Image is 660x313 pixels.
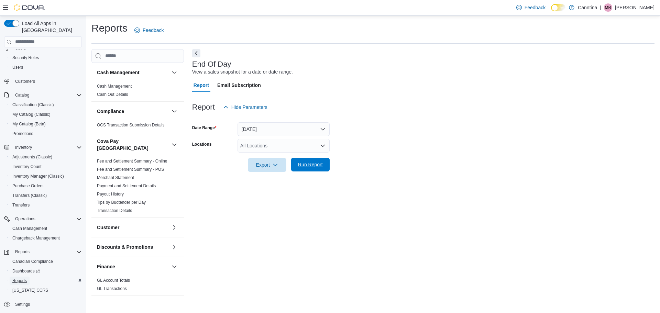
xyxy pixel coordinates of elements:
a: GL Account Totals [97,278,130,283]
span: Cash Management [97,83,132,89]
label: Date Range [192,125,217,131]
button: [DATE] [238,122,330,136]
a: Transaction Details [97,208,132,213]
span: Customers [15,79,35,84]
h3: Finance [97,263,115,270]
a: Users [10,63,26,71]
span: Washington CCRS [10,286,82,294]
button: Reports [7,276,85,286]
div: Cash Management [91,82,184,101]
span: MR [605,3,612,12]
span: OCS Transaction Submission Details [97,122,165,128]
button: [US_STATE] CCRS [7,286,85,295]
span: Transfers (Classic) [10,191,82,200]
span: Purchase Orders [12,183,44,189]
span: Load All Apps in [GEOGRAPHIC_DATA] [19,20,82,34]
a: Customers [12,77,38,86]
a: Merchant Statement [97,175,134,180]
a: Transfers [10,201,32,209]
h3: Cash Management [97,69,140,76]
button: Cash Management [97,69,169,76]
h3: Discounts & Promotions [97,244,153,250]
div: Finance [91,276,184,295]
span: Security Roles [10,54,82,62]
button: Next [192,49,200,57]
span: Hide Parameters [231,104,267,111]
a: Settings [12,300,33,309]
span: Payout History [97,191,124,197]
input: Dark Mode [551,4,565,11]
button: Inventory [1,143,85,152]
a: Feedback [514,1,548,14]
button: Adjustments (Classic) [7,152,85,162]
span: Security Roles [12,55,39,60]
span: Reports [12,278,27,283]
span: Report [194,78,209,92]
span: Inventory Count [12,164,42,169]
span: Email Subscription [217,78,261,92]
a: Cash Management [10,224,50,233]
a: Reports [10,277,30,285]
span: Catalog [12,91,82,99]
span: Feedback [525,4,546,11]
div: Compliance [91,121,184,132]
p: | [600,3,601,12]
span: Run Report [298,161,323,168]
a: Payment and Settlement Details [97,183,156,188]
span: My Catalog (Beta) [12,121,46,127]
span: GL Transactions [97,286,127,291]
span: Inventory Manager (Classic) [10,172,82,180]
h3: Compliance [97,108,124,115]
span: Reports [10,277,82,285]
span: Operations [12,215,82,223]
div: Cova Pay [GEOGRAPHIC_DATA] [91,157,184,217]
span: Dashboards [10,267,82,275]
button: Finance [170,262,178,271]
a: Cash Out Details [97,92,128,97]
label: Locations [192,142,212,147]
button: Discounts & Promotions [170,243,178,251]
a: Dashboards [10,267,43,275]
span: Canadian Compliance [10,257,82,266]
span: Classification (Classic) [10,101,82,109]
a: Purchase Orders [10,182,46,190]
button: Cova Pay [GEOGRAPHIC_DATA] [97,138,169,152]
span: Inventory Count [10,163,82,171]
span: Transaction Details [97,208,132,213]
span: Transfers [12,202,30,208]
a: Classification (Classic) [10,101,57,109]
span: Inventory [12,143,82,152]
a: Fee and Settlement Summary - Online [97,159,167,164]
span: Inventory [15,145,32,150]
button: Canadian Compliance [7,257,85,266]
button: Discounts & Promotions [97,244,169,250]
span: Reports [15,249,30,255]
button: Open list of options [320,143,326,148]
a: Tips by Budtender per Day [97,200,146,205]
a: My Catalog (Beta) [10,120,48,128]
span: Merchant Statement [97,175,134,180]
div: Matthew Reddy [604,3,612,12]
a: [US_STATE] CCRS [10,286,51,294]
button: Transfers (Classic) [7,191,85,200]
button: Cash Management [170,68,178,77]
button: Operations [1,214,85,224]
button: Customer [97,224,169,231]
button: Run Report [291,158,330,171]
button: Export [248,158,286,172]
a: GL Transactions [97,286,127,291]
span: Dark Mode [551,11,551,12]
button: Users [7,63,85,72]
span: Cash Management [12,226,47,231]
h1: Reports [91,21,128,35]
button: Inventory [12,143,35,152]
button: Purchase Orders [7,181,85,191]
p: Canntina [578,3,597,12]
span: Transfers [10,201,82,209]
span: Chargeback Management [10,234,82,242]
span: Adjustments (Classic) [12,154,52,160]
span: Settings [15,302,30,307]
button: Catalog [12,91,32,99]
a: Feedback [132,23,166,37]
